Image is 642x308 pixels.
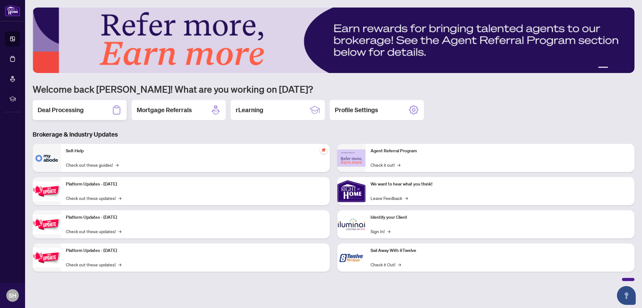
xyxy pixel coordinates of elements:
[33,215,61,234] img: Platform Updates - July 8, 2025
[387,228,390,235] span: →
[598,67,608,69] button: 1
[337,149,366,167] img: Agent Referral Program
[337,210,366,238] img: Identify your Client
[137,106,192,114] h2: Mortgage Referrals
[371,161,400,168] a: Check it out!→
[66,148,325,154] p: Self-Help
[616,67,618,69] button: 3
[371,261,401,268] a: Check it Out!→
[371,148,629,154] p: Agent Referral Program
[66,228,121,235] a: Check out these updates!→
[335,106,378,114] h2: Profile Settings
[118,261,121,268] span: →
[320,146,327,154] span: pushpin
[66,181,325,188] p: Platform Updates - [DATE]
[66,161,118,168] a: Check out these guides!→
[66,195,121,201] a: Check out these updates!→
[118,228,121,235] span: →
[337,177,366,205] img: We want to hear what you think!
[236,106,263,114] h2: rLearning
[66,247,325,254] p: Platform Updates - [DATE]
[33,83,634,95] h1: Welcome back [PERSON_NAME]! What are you working on [DATE]?
[398,261,401,268] span: →
[33,181,61,201] img: Platform Updates - July 21, 2025
[33,130,634,139] h3: Brokerage & Industry Updates
[5,5,20,16] img: logo
[66,214,325,221] p: Platform Updates - [DATE]
[371,247,629,254] p: Sail Away With 8Twelve
[33,144,61,172] img: Self-Help
[115,161,118,168] span: →
[118,195,121,201] span: →
[66,261,121,268] a: Check out these updates!→
[33,248,61,268] img: Platform Updates - June 23, 2025
[9,291,16,300] span: SH
[371,228,390,235] a: Sign In!→
[337,243,366,272] img: Sail Away With 8Twelve
[371,195,408,201] a: Leave Feedback→
[38,106,84,114] h2: Deal Processing
[371,181,629,188] p: We want to hear what you think!
[397,161,400,168] span: →
[626,67,628,69] button: 5
[405,195,408,201] span: →
[33,8,634,73] img: Slide 0
[371,214,629,221] p: Identify your Client
[611,67,613,69] button: 2
[617,286,636,305] button: Open asap
[621,67,623,69] button: 4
